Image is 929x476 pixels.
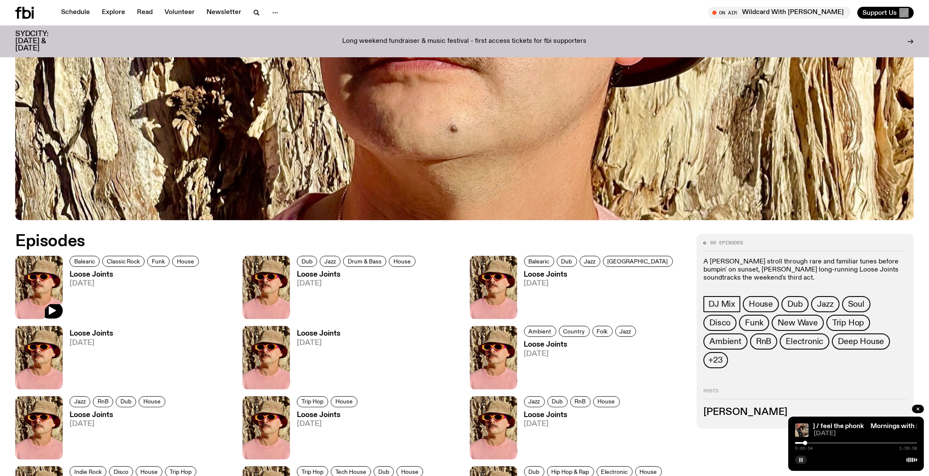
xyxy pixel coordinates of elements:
[517,271,675,319] a: Loose Joints[DATE]
[756,337,771,346] span: RnB
[832,333,890,350] a: Deep House
[524,350,639,358] span: [DATE]
[857,7,914,19] button: Support Us
[552,398,563,405] span: Dub
[132,7,158,19] a: Read
[335,398,353,405] span: House
[170,468,192,475] span: Trip Hop
[470,256,517,319] img: Tyson stands in front of a paperbark tree wearing orange sunglasses, a suede bucket hat and a pin...
[524,396,545,407] a: Jazz
[324,258,336,264] span: Jazz
[147,256,170,267] a: Funk
[290,330,340,389] a: Loose Joints[DATE]
[529,258,550,264] span: Balearic
[862,9,897,17] span: Support Us
[243,396,290,459] img: Tyson stands in front of a paperbark tree wearing orange sunglasses, a suede bucket hat and a pin...
[107,258,140,264] span: Classic Rock
[709,318,731,328] span: Disco
[297,396,328,407] a: Trip Hop
[745,318,763,328] span: Funk
[243,256,290,319] img: Tyson stands in front of a paperbark tree wearing orange sunglasses, a suede bucket hat and a pin...
[15,31,70,52] h3: SYDCITY: [DATE] & [DATE]
[615,326,636,337] a: Jazz
[826,315,870,331] a: Trip Hop
[343,256,386,267] a: Drum & Bass
[739,315,769,331] a: Funk
[703,408,907,417] h3: [PERSON_NAME]
[703,315,737,331] a: Disco
[529,398,540,405] span: Jazz
[559,326,590,337] a: Country
[290,271,418,319] a: Loose Joints[DATE]
[552,468,589,475] span: Hip Hop & Rap
[709,356,723,365] span: +23
[710,241,743,245] span: 88 episodes
[70,280,201,287] span: [DATE]
[470,396,517,459] img: Tyson stands in front of a paperbark tree wearing orange sunglasses, a suede bucket hat and a pin...
[780,333,829,350] a: Electronic
[547,396,568,407] a: Dub
[139,396,165,407] a: House
[787,300,803,309] span: Dub
[597,328,608,335] span: Folk
[343,38,587,45] p: Long weekend fundraiser & music festival - first access tickets for fbi supporters
[703,258,907,283] p: A [PERSON_NAME] stroll through rare and familiar tunes before bumpin' on sunset, [PERSON_NAME] lo...
[470,326,517,389] img: Tyson stands in front of a paperbark tree wearing orange sunglasses, a suede bucket hat and a pin...
[781,296,809,312] a: Dub
[749,300,773,309] span: House
[201,7,246,19] a: Newsletter
[297,256,317,267] a: Dub
[335,468,366,475] span: Tech House
[524,326,556,337] a: Ambient
[74,398,86,405] span: Jazz
[795,423,809,437] a: An action shot of Jim throwing their ass back in the fbi studio. Their ass looks perfectly shaped...
[389,256,416,267] a: House
[561,258,572,264] span: Dub
[297,271,418,278] h3: Loose Joints
[603,256,673,267] a: [GEOGRAPHIC_DATA]
[593,396,620,407] a: House
[703,333,748,350] a: Ambient
[524,412,622,419] h3: Loose Joints
[709,337,742,346] span: Ambient
[74,468,102,475] span: Indie Rock
[640,468,657,475] span: House
[529,468,540,475] span: Dub
[584,258,596,264] span: Jazz
[301,468,324,475] span: Trip Hop
[177,258,194,264] span: House
[811,296,839,312] a: Jazz
[297,339,340,347] span: [DATE]
[743,296,779,312] a: House
[70,256,100,267] a: Balearic
[786,337,823,346] span: Electronic
[601,468,628,475] span: Electronic
[102,256,145,267] a: Classic Rock
[56,7,95,19] a: Schedule
[15,396,63,459] img: Tyson stands in front of a paperbark tree wearing orange sunglasses, a suede bucket hat and a pin...
[714,423,864,430] a: Mornings with [PERSON_NAME] / feel the phonk
[63,412,168,459] a: Loose Joints[DATE]
[120,398,131,405] span: Dub
[297,420,360,428] span: [DATE]
[70,339,113,347] span: [DATE]
[152,258,165,264] span: Funk
[524,341,639,348] h3: Loose Joints
[564,328,585,335] span: Country
[524,256,554,267] a: Balearic
[814,431,917,437] span: [DATE]
[842,296,870,312] a: Soul
[297,412,360,419] h3: Loose Joints
[848,300,865,309] span: Soul
[297,330,340,337] h3: Loose Joints
[703,296,740,312] a: DJ Mix
[817,300,833,309] span: Jazz
[114,468,128,475] span: Disco
[301,398,324,405] span: Trip Hop
[778,318,817,328] span: New Wave
[524,280,675,287] span: [DATE]
[708,7,851,19] button: On AirWildcard With [PERSON_NAME]
[331,396,357,407] a: House
[832,318,864,328] span: Trip Hop
[393,258,411,264] span: House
